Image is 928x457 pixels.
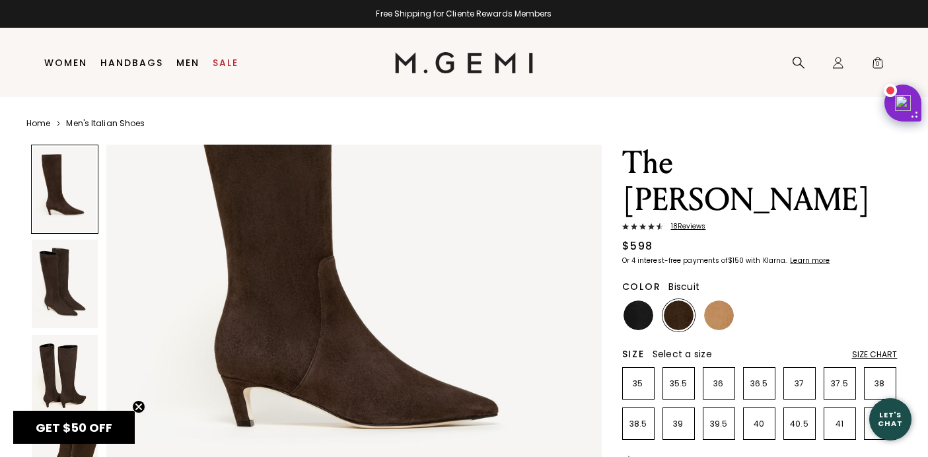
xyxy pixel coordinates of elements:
p: 36.5 [744,378,775,389]
a: Women [44,57,87,68]
p: 38.5 [623,419,654,429]
a: 18Reviews [622,223,898,233]
klarna-placement-style-amount: $150 [728,256,744,265]
p: 39.5 [703,419,734,429]
p: 40 [744,419,775,429]
p: 41 [824,419,855,429]
p: 36 [703,378,734,389]
img: M.Gemi [395,52,533,73]
p: 38 [865,378,896,389]
img: Chocolate [664,300,694,330]
a: Learn more [789,257,830,265]
div: GET $50 OFFClose teaser [13,411,135,444]
p: 42 [865,419,896,429]
a: Home [26,118,50,129]
a: Handbags [100,57,163,68]
div: Let's Chat [869,411,911,427]
span: Select a size [653,347,712,361]
h2: Color [622,281,661,292]
span: GET $50 OFF [36,419,112,436]
a: Men's Italian Shoes [66,118,145,129]
p: 37 [784,378,815,389]
p: 35 [623,378,654,389]
h1: The [PERSON_NAME] [622,145,898,219]
span: 18 Review s [663,223,706,230]
p: 39 [663,419,694,429]
a: Sale [213,57,238,68]
p: 37.5 [824,378,855,389]
klarna-placement-style-body: with Klarna [746,256,789,265]
span: 0 [871,59,884,72]
a: Men [176,57,199,68]
img: The Tina [32,240,98,328]
klarna-placement-style-cta: Learn more [790,256,830,265]
p: 35.5 [663,378,694,389]
span: Biscuit [668,280,699,293]
div: $598 [622,238,653,254]
klarna-placement-style-body: Or 4 interest-free payments of [622,256,728,265]
img: The Tina [32,335,98,423]
p: 40.5 [784,419,815,429]
button: Close teaser [132,400,145,413]
div: Size Chart [852,349,898,360]
img: Biscuit [704,300,734,330]
h2: Size [622,349,645,359]
img: Black [624,300,653,330]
